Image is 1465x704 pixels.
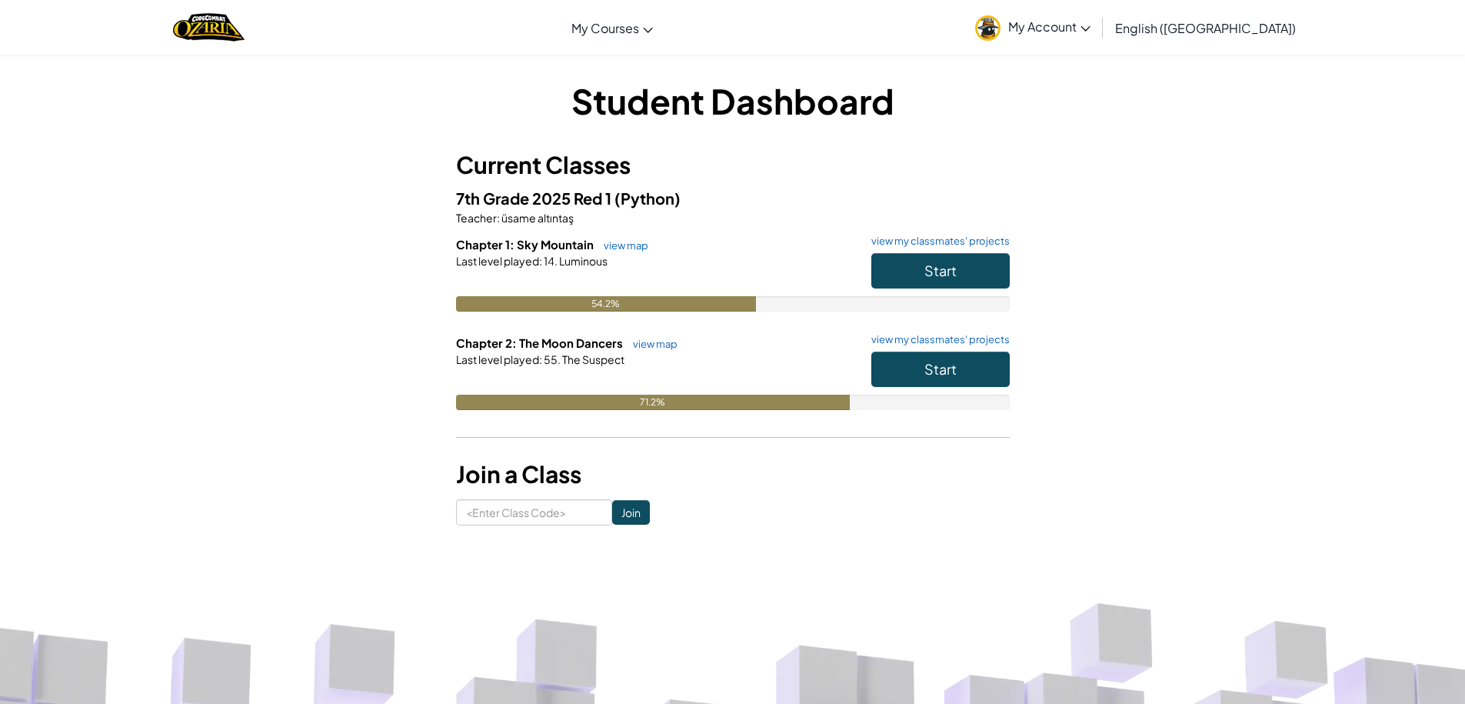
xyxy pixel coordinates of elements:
span: Last level played [456,254,539,268]
a: Ozaria by CodeCombat logo [173,12,245,43]
span: : [497,211,500,225]
span: 7th Grade 2025 Red 1 [456,189,614,208]
a: English ([GEOGRAPHIC_DATA]) [1107,7,1304,48]
h3: Current Classes [456,148,1010,182]
a: view map [625,338,678,350]
h1: Student Dashboard [456,77,1010,125]
input: Join [612,500,650,525]
a: My Account [967,3,1098,52]
span: Chapter 2: The Moon Dancers [456,335,625,350]
button: Start [871,253,1010,289]
span: The Suspect [561,352,624,366]
span: 14. [542,254,558,268]
a: My Courses [564,7,661,48]
span: Luminous [558,254,608,268]
img: avatar [975,15,1001,41]
span: Last level played [456,352,539,366]
span: : [539,352,542,366]
span: üsame altıntaş [500,211,574,225]
span: Start [924,262,957,279]
span: My Courses [571,20,639,36]
span: : [539,254,542,268]
img: Home [173,12,245,43]
span: 55. [542,352,561,366]
h3: Join a Class [456,457,1010,492]
span: Start [924,360,957,378]
input: <Enter Class Code> [456,499,612,525]
span: Teacher [456,211,497,225]
a: view my classmates' projects [864,335,1010,345]
a: view map [596,239,648,252]
span: Chapter 1: Sky Mountain [456,237,596,252]
span: (Python) [614,189,681,208]
div: 71.2% [456,395,851,410]
span: English ([GEOGRAPHIC_DATA]) [1115,20,1296,36]
a: view my classmates' projects [864,236,1010,246]
button: Start [871,352,1010,387]
div: 54.2% [456,296,756,312]
span: My Account [1008,18,1090,35]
